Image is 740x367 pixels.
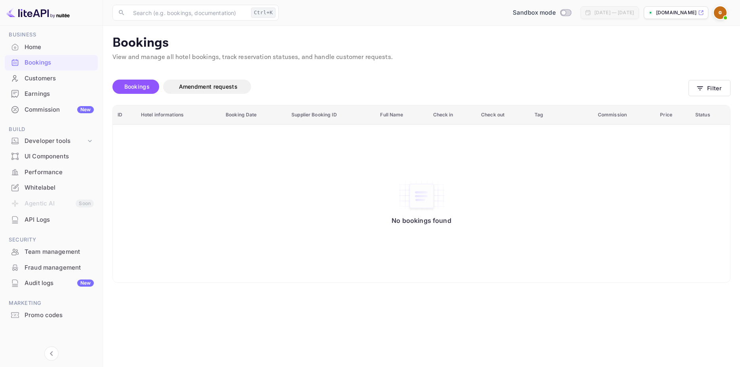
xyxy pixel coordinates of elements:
[5,102,98,118] div: CommissionNew
[5,86,98,102] div: Earnings
[689,80,730,96] button: Filter
[113,105,730,283] table: booking table
[5,308,98,322] a: Promo codes
[530,105,593,125] th: Tag
[5,244,98,260] div: Team management
[510,8,574,17] div: Switch to Production mode
[179,83,238,90] span: Amendment requests
[112,80,689,94] div: account-settings tabs
[25,263,94,272] div: Fraud management
[136,105,221,125] th: Hotel informations
[112,53,730,62] p: View and manage all hotel bookings, track reservation statuses, and handle customer requests.
[655,105,691,125] th: Price
[398,179,445,213] img: No bookings found
[44,346,59,361] button: Collapse navigation
[6,6,70,19] img: LiteAPI logo
[113,105,136,125] th: ID
[25,105,94,114] div: Commission
[25,215,94,224] div: API Logs
[5,40,98,54] a: Home
[25,168,94,177] div: Performance
[5,276,98,291] div: Audit logsNew
[25,152,94,161] div: UI Components
[476,105,530,125] th: Check out
[593,105,656,125] th: Commission
[5,125,98,134] span: Build
[25,89,94,99] div: Earnings
[5,30,98,39] span: Business
[124,83,150,90] span: Bookings
[25,311,94,320] div: Promo codes
[5,180,98,195] a: Whitelabel
[5,236,98,244] span: Security
[5,299,98,308] span: Marketing
[5,212,98,228] div: API Logs
[656,9,696,16] p: [DOMAIN_NAME]
[221,105,287,125] th: Booking Date
[428,105,477,125] th: Check in
[5,180,98,196] div: Whitelabel
[714,6,727,19] img: GrupoVDT
[5,165,98,179] a: Performance
[5,308,98,323] div: Promo codes
[5,40,98,55] div: Home
[5,260,98,275] a: Fraud management
[513,8,556,17] span: Sandbox mode
[594,9,634,16] div: [DATE] — [DATE]
[25,247,94,257] div: Team management
[375,105,428,125] th: Full Name
[5,276,98,290] a: Audit logsNew
[5,71,98,86] a: Customers
[77,280,94,287] div: New
[5,102,98,117] a: CommissionNew
[77,106,94,113] div: New
[251,8,276,18] div: Ctrl+K
[112,35,730,51] p: Bookings
[25,43,94,52] div: Home
[5,149,98,164] a: UI Components
[5,165,98,180] div: Performance
[5,212,98,227] a: API Logs
[25,58,94,67] div: Bookings
[25,183,94,192] div: Whitelabel
[5,134,98,148] div: Developer tools
[5,244,98,259] a: Team management
[25,137,86,146] div: Developer tools
[5,260,98,276] div: Fraud management
[25,74,94,83] div: Customers
[287,105,375,125] th: Supplier Booking ID
[392,217,451,224] p: No bookings found
[691,105,730,125] th: Status
[25,279,94,288] div: Audit logs
[5,55,98,70] a: Bookings
[128,5,248,21] input: Search (e.g. bookings, documentation)
[5,86,98,101] a: Earnings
